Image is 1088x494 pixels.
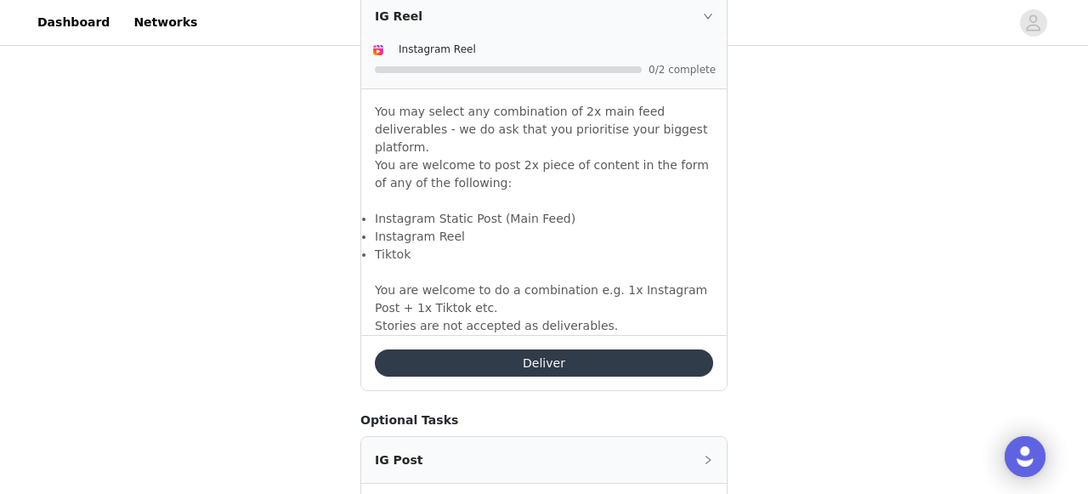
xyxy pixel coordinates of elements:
div: icon: rightIG Post [361,437,727,483]
li: Tiktok [375,246,713,264]
a: Networks [123,3,207,42]
span: 0/2 complete [649,65,717,75]
li: Instagram Static Post (Main Feed) [375,210,713,228]
div: avatar [1025,9,1041,37]
li: Instagram Reel [375,228,713,246]
a: Dashboard [27,3,120,42]
i: icon: right [703,11,713,21]
h4: Optional Tasks [360,412,728,429]
div: Open Intercom Messenger [1005,436,1045,477]
p: You may select any combination of 2x main feed deliverables - we do ask that you prioritise your ... [375,103,713,210]
button: Deliver [375,349,713,377]
i: icon: right [703,455,713,465]
img: Instagram Reels Icon [371,43,385,57]
p: You are welcome to do a combination e.g. 1x Instagram Post + 1x Tiktok etc. Stories are not accep... [375,264,713,335]
span: Instagram Reel [399,43,476,55]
